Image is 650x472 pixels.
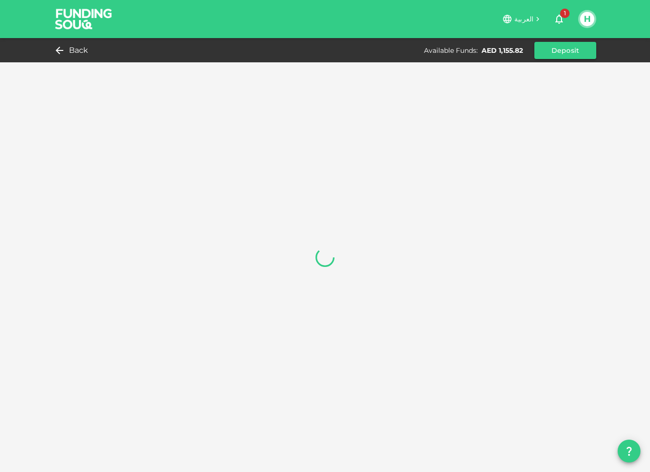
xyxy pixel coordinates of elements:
span: العربية [514,15,533,23]
span: Back [69,44,89,57]
div: Available Funds : [424,46,478,55]
div: AED 1,155.82 [482,46,523,55]
button: question [618,440,640,462]
button: H [580,12,594,26]
span: 1 [560,9,570,18]
button: Deposit [534,42,596,59]
button: 1 [550,10,569,29]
